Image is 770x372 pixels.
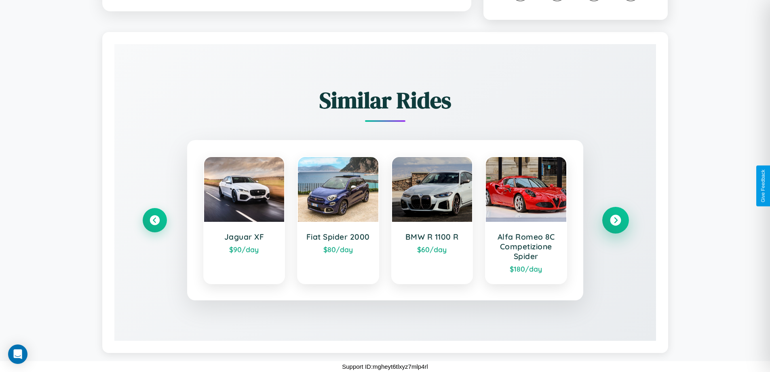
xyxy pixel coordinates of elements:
a: Fiat Spider 2000$80/day [297,156,379,284]
a: Alfa Romeo 8C Competizione Spider$180/day [485,156,567,284]
h2: Similar Rides [143,85,628,116]
div: $ 60 /day [400,245,464,254]
h3: Fiat Spider 2000 [306,232,370,242]
div: $ 180 /day [494,264,558,273]
h3: Jaguar XF [212,232,276,242]
a: BMW R 1100 R$60/day [391,156,473,284]
h3: Alfa Romeo 8C Competizione Spider [494,232,558,261]
p: Support ID: mgheyt6tlxyz7mlp4rl [342,361,428,372]
a: Jaguar XF$90/day [203,156,285,284]
div: Open Intercom Messenger [8,344,27,364]
h3: BMW R 1100 R [400,232,464,242]
div: Give Feedback [760,170,766,202]
div: $ 90 /day [212,245,276,254]
div: $ 80 /day [306,245,370,254]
